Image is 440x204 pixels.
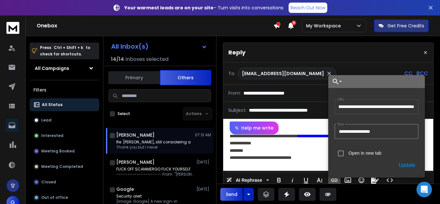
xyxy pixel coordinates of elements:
p: Subject: [228,107,246,113]
h3: Inboxes selected [125,55,168,63]
span: Ctrl + Shift + k [53,44,84,51]
strong: Your warmest leads are on your site [124,5,214,11]
button: All Campaigns [30,62,99,75]
p: FUCK OFF SCAMMERGO FUCK YOURSELF [116,167,194,172]
p: Re: [PERSON_NAME], still considering a [116,140,191,145]
button: Help me write [230,121,279,134]
p: Reply [228,48,245,57]
h3: Filters [30,85,99,94]
p: From: [228,90,241,96]
button: All Status [30,98,99,111]
button: Meeting Booked [30,145,99,158]
p: Closed [41,180,56,185]
p: Reach Out Now [291,5,325,11]
p: 07:13 AM [195,132,211,138]
button: More Text [313,174,326,187]
button: Update [395,160,418,171]
a: Reach Out Now [289,3,327,13]
span: 4 [292,21,296,25]
button: Code View [384,174,396,187]
label: Open in new tab [349,151,381,156]
label: URL [336,97,346,102]
span: AI Rephrase [234,178,263,183]
p: BCC [416,70,428,77]
button: All Inbox(s) [106,40,212,53]
label: Text [336,122,345,126]
h1: Onebox [37,22,273,30]
div: Open Intercom Messenger [416,182,432,197]
h1: Google [116,186,134,192]
button: Choose Link [328,75,343,88]
button: Out of office [30,191,99,204]
p: To: [228,70,235,77]
button: Underline (Ctrl+U) [300,174,312,187]
p: Meeting Completed [41,164,83,169]
p: Get Free Credits [387,23,424,29]
button: Emoticons [355,174,368,187]
button: Others [160,70,211,85]
button: Insert Image (Ctrl+P) [342,174,354,187]
p: Security alert [116,194,177,199]
p: [EMAIL_ADDRESS][DOMAIN_NAME] [242,70,324,77]
button: Italic (Ctrl+I) [286,174,299,187]
button: Send [220,188,243,201]
button: Signature [369,174,381,187]
p: Lead [41,118,52,123]
p: – Turn visits into conversations [124,5,283,11]
button: Get Free Credits [374,19,429,32]
button: AI Rephrase [225,174,270,187]
p: [image: Google] A new sign-in [116,199,177,204]
span: 14 / 14 [111,55,124,63]
button: Meeting Completed [30,160,99,173]
p: Press to check for shortcuts. [40,44,90,57]
button: Interested [30,129,99,142]
button: Primary [108,71,160,85]
p: Meeting Booked [41,149,75,154]
p: [DATE] [196,187,211,192]
button: Lead [30,114,99,127]
p: [DATE] [196,160,211,165]
h1: [PERSON_NAME] [116,132,155,138]
label: Select [118,111,130,116]
p: Interested [41,133,63,138]
p: Thank you but I never [116,145,191,150]
h1: [PERSON_NAME] [116,159,155,165]
p: -------------------- From: "[PERSON_NAME]" <[EMAIL_ADDRESS][DOMAIN_NAME]> To: <[EMAIL_ADDRESS][DO... [116,172,194,177]
h1: All Campaigns [35,65,69,72]
p: Out of office [41,195,68,200]
p: My Workspace [306,23,343,29]
button: Closed [30,176,99,189]
p: CC [404,70,413,77]
button: Bold (Ctrl+B) [273,174,285,187]
img: logo [6,22,19,34]
h1: All Inbox(s) [111,43,148,50]
p: All Status [42,102,62,107]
